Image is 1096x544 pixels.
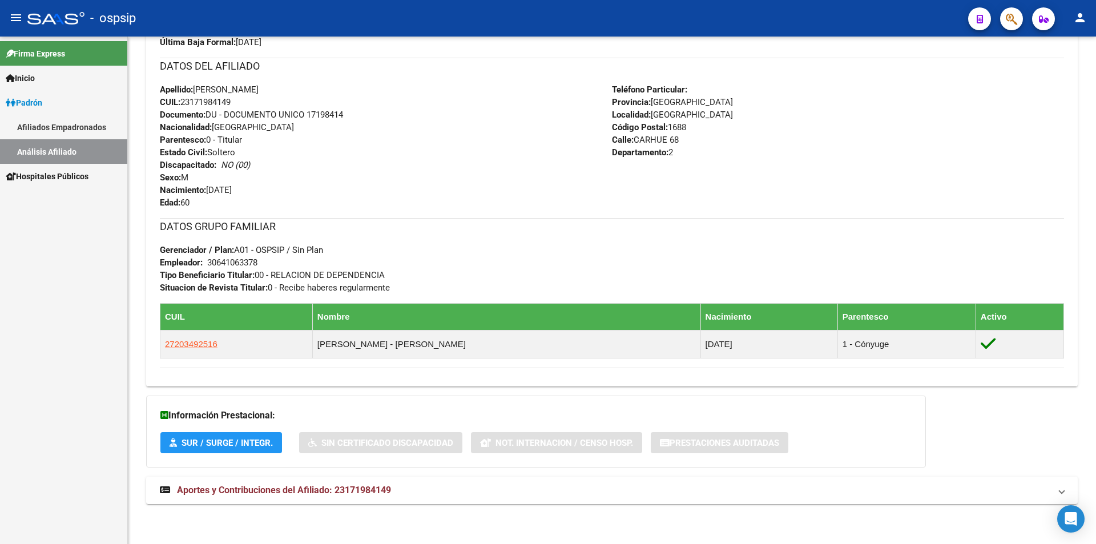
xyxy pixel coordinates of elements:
[160,303,313,330] th: CUIL
[160,172,188,183] span: M
[146,477,1078,504] mat-expansion-panel-header: Aportes y Contribuciones del Afiliado: 23171984149
[160,122,294,132] span: [GEOGRAPHIC_DATA]
[160,135,206,145] strong: Parentesco:
[160,185,232,195] span: [DATE]
[160,245,234,255] strong: Gerenciador / Plan:
[177,485,391,495] span: Aportes y Contribuciones del Afiliado: 23171984149
[471,432,642,453] button: Not. Internacion / Censo Hosp.
[160,84,193,95] strong: Apellido:
[165,339,217,349] span: 27203492516
[160,37,236,47] strong: Última Baja Formal:
[612,110,651,120] strong: Localidad:
[612,84,687,95] strong: Teléfono Particular:
[182,438,273,448] span: SUR / SURGE / INTEGR.
[221,160,250,170] i: NO (00)
[160,283,390,293] span: 0 - Recibe haberes regularmente
[6,72,35,84] span: Inicio
[160,160,216,170] strong: Discapacitado:
[6,170,88,183] span: Hospitales Públicos
[160,245,323,255] span: A01 - OSPSIP / Sin Plan
[837,303,976,330] th: Parentesco
[160,408,912,424] h3: Información Prestacional:
[670,438,779,448] span: Prestaciones Auditadas
[160,84,259,95] span: [PERSON_NAME]
[160,37,261,47] span: [DATE]
[160,432,282,453] button: SUR / SURGE / INTEGR.
[612,147,673,158] span: 2
[612,97,733,107] span: [GEOGRAPHIC_DATA]
[160,198,180,208] strong: Edad:
[1073,11,1087,25] mat-icon: person
[612,147,668,158] strong: Departamento:
[612,122,668,132] strong: Código Postal:
[160,270,385,280] span: 00 - RELACION DE DEPENDENCIA
[160,283,268,293] strong: Situacion de Revista Titular:
[160,219,1064,235] h3: DATOS GRUPO FAMILIAR
[495,438,633,448] span: Not. Internacion / Censo Hosp.
[160,135,242,145] span: 0 - Titular
[6,96,42,109] span: Padrón
[612,135,634,145] strong: Calle:
[612,135,679,145] span: CARHUE 68
[160,110,343,120] span: DU - DOCUMENTO UNICO 17198414
[160,257,203,268] strong: Empleador:
[321,438,453,448] span: Sin Certificado Discapacidad
[700,330,837,358] td: [DATE]
[160,185,206,195] strong: Nacimiento:
[312,330,700,358] td: [PERSON_NAME] - [PERSON_NAME]
[299,432,462,453] button: Sin Certificado Discapacidad
[207,256,257,269] div: 30641063378
[9,11,23,25] mat-icon: menu
[1057,505,1085,533] div: Open Intercom Messenger
[612,97,651,107] strong: Provincia:
[837,330,976,358] td: 1 - Cónyuge
[160,58,1064,74] h3: DATOS DEL AFILIADO
[612,110,733,120] span: [GEOGRAPHIC_DATA]
[651,432,788,453] button: Prestaciones Auditadas
[160,122,212,132] strong: Nacionalidad:
[160,172,181,183] strong: Sexo:
[612,122,686,132] span: 1688
[976,303,1063,330] th: Activo
[160,147,235,158] span: Soltero
[312,303,700,330] th: Nombre
[160,97,180,107] strong: CUIL:
[160,147,207,158] strong: Estado Civil:
[6,47,65,60] span: Firma Express
[160,198,190,208] span: 60
[160,97,231,107] span: 23171984149
[90,6,136,31] span: - ospsip
[160,110,205,120] strong: Documento:
[700,303,837,330] th: Nacimiento
[160,270,255,280] strong: Tipo Beneficiario Titular:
